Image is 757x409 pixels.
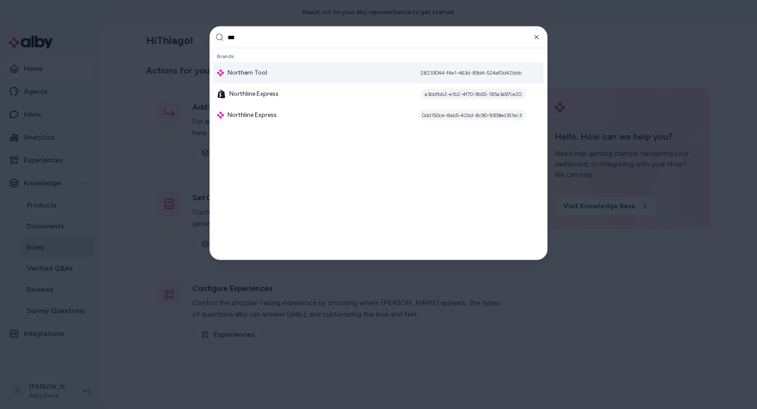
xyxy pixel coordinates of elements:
span: Northline Express [229,90,279,99]
div: 0dd150ce-8ab5-42bd-8c90-9309ed351ec3 [418,110,526,121]
div: 28233044-f4e1-463d-89d4-524af0d42bbb [416,68,526,78]
img: alby Logo [217,70,224,77]
span: Northline Express [228,111,277,120]
span: Northern Tool [228,69,267,77]
div: Brands [213,50,544,63]
img: alby Logo [217,112,224,119]
div: a3bbfbb2-e1b2-4f70-9b55-185a3a97ce20 [420,89,526,99]
div: Suggestions [210,48,547,260]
